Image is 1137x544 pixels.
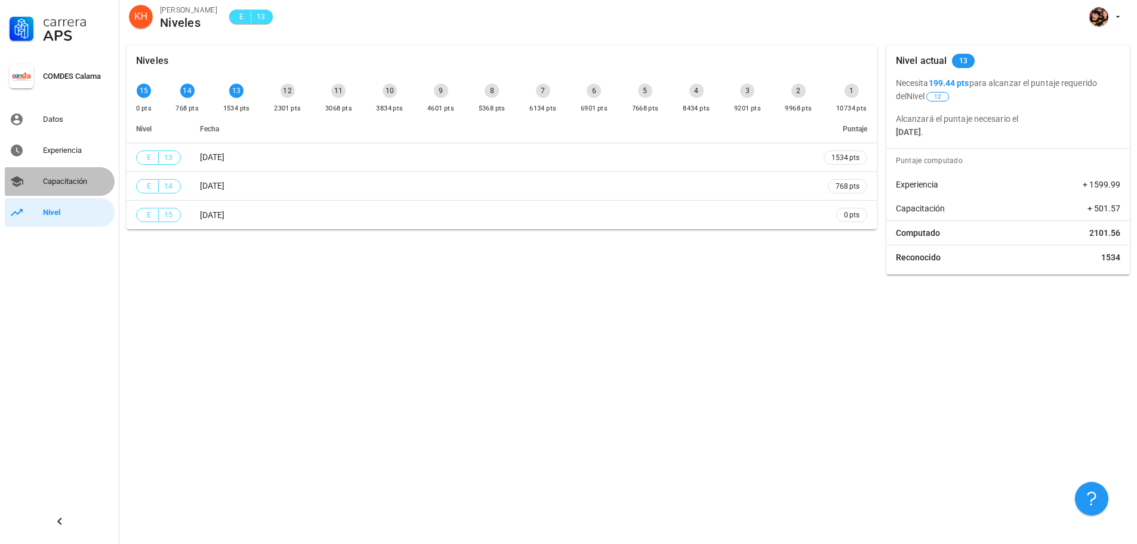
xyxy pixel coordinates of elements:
div: 768 pts [175,103,199,115]
div: 6901 pts [581,103,608,115]
div: 10 [383,84,397,98]
a: Experiencia [5,136,115,165]
div: Datos [43,115,110,124]
div: 6 [587,84,601,98]
div: 12 [281,84,295,98]
div: Carrera [43,14,110,29]
div: Niveles [160,16,217,29]
div: 0 pts [136,103,152,115]
span: KH [134,5,147,29]
div: 7668 pts [632,103,659,115]
p: Alcanzará el puntaje necesario el . [896,112,1120,139]
span: 12 [934,93,941,101]
span: Experiencia [896,179,938,190]
div: Nivel [43,208,110,217]
span: 13 [256,11,266,23]
div: 9201 pts [734,103,761,115]
div: 6134 pts [529,103,556,115]
div: 1 [845,84,859,98]
div: COMDES Calama [43,72,110,81]
th: Puntaje [814,115,877,143]
span: E [144,180,153,192]
span: [DATE] [200,210,224,220]
span: E [236,11,246,23]
div: avatar [129,5,153,29]
span: 768 pts [836,180,859,192]
span: E [144,209,153,221]
div: 2301 pts [274,103,301,115]
div: 1534 pts [223,103,250,115]
a: Datos [5,105,115,134]
div: Puntaje computado [891,149,1130,173]
div: 8434 pts [683,103,710,115]
span: + 501.57 [1087,202,1120,214]
span: Capacitación [896,202,945,214]
a: Capacitación [5,167,115,196]
span: Puntaje [843,125,867,133]
span: Nivel [907,91,950,101]
div: APS [43,29,110,43]
span: 13 [959,54,968,68]
div: 13 [229,84,244,98]
div: 11 [331,84,346,98]
div: 3 [740,84,754,98]
span: 14 [164,180,173,192]
span: Computado [896,227,940,239]
div: avatar [1089,7,1108,26]
b: 199.44 pts [929,78,969,88]
div: [PERSON_NAME] [160,4,217,16]
div: Niveles [136,45,168,76]
div: 9 [434,84,448,98]
div: 7 [536,84,550,98]
span: Reconocido [896,251,941,263]
a: Nivel [5,198,115,227]
div: Experiencia [43,146,110,155]
span: 1534 pts [831,152,859,164]
div: 2 [791,84,806,98]
div: 10734 pts [836,103,867,115]
div: 14 [180,84,195,98]
span: [DATE] [200,181,224,190]
p: Necesita para alcanzar el puntaje requerido del [896,76,1120,103]
span: 2101.56 [1089,227,1120,239]
div: Capacitación [43,177,110,186]
div: 5 [638,84,652,98]
span: Fecha [200,125,219,133]
span: + 1599.99 [1083,179,1120,190]
span: 1534 [1101,251,1120,263]
b: [DATE] [896,127,922,137]
div: 4 [689,84,704,98]
span: 0 pts [844,209,859,221]
span: E [144,152,153,164]
div: 15 [137,84,151,98]
div: 4601 pts [427,103,454,115]
div: 9968 pts [785,103,812,115]
div: 8 [485,84,499,98]
span: [DATE] [200,152,224,162]
div: Nivel actual [896,45,947,76]
span: Nivel [136,125,152,133]
th: Nivel [127,115,190,143]
span: 13 [164,152,173,164]
div: 3068 pts [325,103,352,115]
div: 3834 pts [376,103,403,115]
div: 5368 pts [479,103,506,115]
th: Fecha [190,115,814,143]
span: 15 [164,209,173,221]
